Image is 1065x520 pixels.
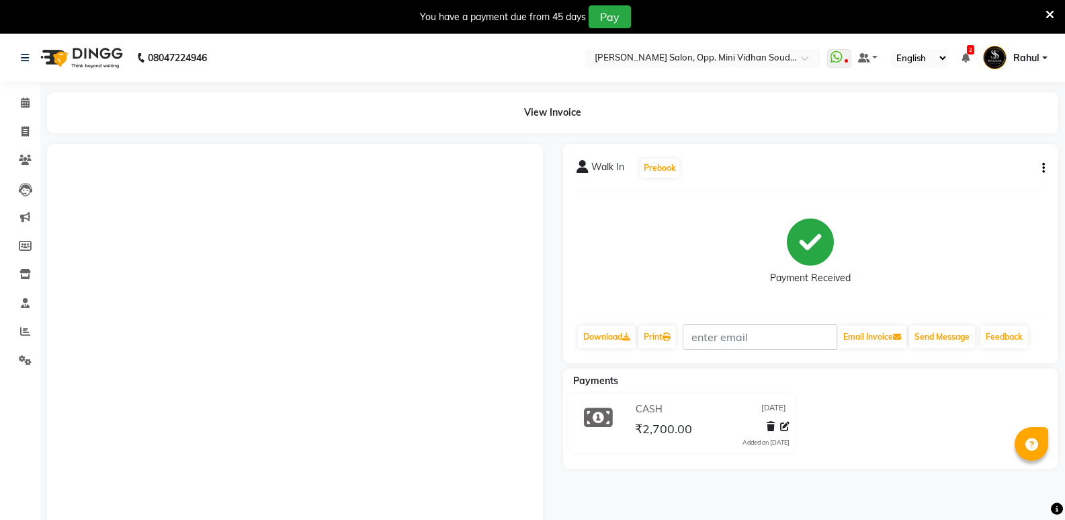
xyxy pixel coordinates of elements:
b: 08047224946 [148,39,207,77]
div: Payment Received [770,271,851,285]
span: Rahul [1013,51,1039,65]
a: Print [638,326,676,348]
div: Added on [DATE] [742,438,790,447]
span: 2 [967,45,974,54]
div: View Invoice [47,92,1058,133]
button: Prebook [640,159,679,178]
a: Feedback [980,326,1028,348]
span: ₹2,700.00 [635,421,692,440]
div: You have a payment due from 45 days [420,10,586,24]
input: enter email [683,324,837,350]
a: Download [578,326,636,348]
span: CASH [636,402,663,416]
span: Walk In [591,160,624,179]
button: Email Invoice [838,326,906,348]
span: [DATE] [761,402,786,416]
a: 2 [962,52,970,64]
span: Payments [573,375,618,387]
img: Rahul [983,46,1007,69]
button: Pay [589,5,631,28]
button: Send Message [909,326,975,348]
img: logo [34,39,126,77]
